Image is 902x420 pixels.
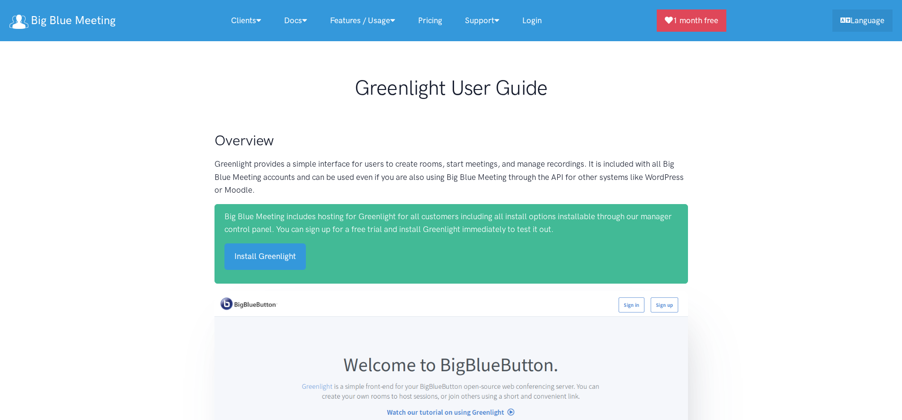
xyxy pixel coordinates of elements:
[454,10,511,31] a: Support
[407,10,454,31] a: Pricing
[657,9,726,32] a: 1 month free
[511,10,553,31] a: Login
[319,10,407,31] a: Features / Usage
[220,10,273,31] a: Clients
[214,76,688,100] h1: Greenlight User Guide
[224,243,306,269] a: Install Greenlight
[224,210,678,236] p: Big Blue Meeting includes hosting for Greenlight for all customers including all install options ...
[832,9,893,32] a: Language
[9,10,116,31] a: Big Blue Meeting
[9,15,28,29] img: logo
[214,158,688,197] p: Greenlight provides a simple interface for users to create rooms, start meetings, and manage reco...
[214,131,688,151] h2: Overview
[273,10,319,31] a: Docs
